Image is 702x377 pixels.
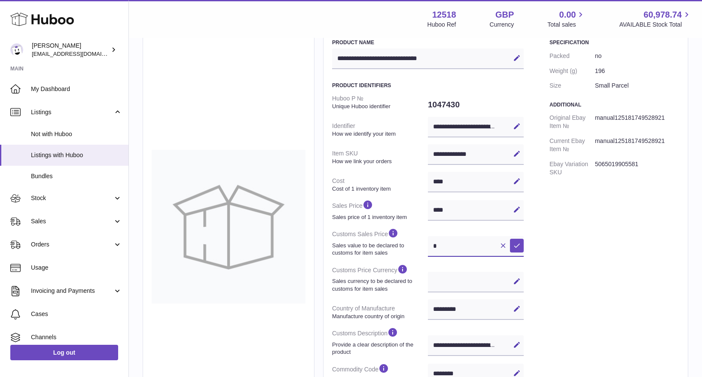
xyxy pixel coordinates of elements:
[31,287,113,295] span: Invoicing and Payments
[152,150,305,304] img: no-photo-large.jpg
[432,9,456,21] strong: 12518
[595,64,679,79] dd: 196
[31,240,113,249] span: Orders
[332,341,426,356] strong: Provide a clear description of the product
[495,9,514,21] strong: GBP
[31,217,113,225] span: Sales
[549,78,595,93] dt: Size
[332,301,428,323] dt: Country of Manufacture
[332,260,428,296] dt: Customs Price Currency
[332,277,426,292] strong: Sales currency to be declared to customs for item sales
[31,130,122,138] span: Not with Huboo
[619,21,692,29] span: AVAILABLE Stock Total
[332,130,426,138] strong: How we identify your item
[332,173,428,196] dt: Cost
[31,310,122,318] span: Cases
[549,134,595,157] dt: Current Ebay Item №
[549,64,595,79] dt: Weight (g)
[428,96,524,114] dd: 1047430
[332,185,426,193] strong: Cost of 1 inventory item
[549,49,595,64] dt: Packed
[549,157,595,180] dt: Ebay Variation SKU
[332,91,428,113] dt: Huboo P №
[332,103,426,110] strong: Unique Huboo identifier
[31,333,122,341] span: Channels
[332,158,426,165] strong: How we link your orders
[595,134,679,157] dd: manual125181749528921
[549,39,679,46] h3: Specification
[32,50,126,57] span: [EMAIL_ADDRESS][DOMAIN_NAME]
[332,224,428,260] dt: Customs Sales Price
[10,43,23,56] img: caitlin@fancylamp.co
[332,323,428,359] dt: Customs Description
[490,21,514,29] div: Currency
[595,49,679,64] dd: no
[549,101,679,108] h3: Additional
[595,157,679,180] dd: 5065019905581
[31,108,113,116] span: Listings
[10,345,118,360] a: Log out
[31,172,122,180] span: Bundles
[31,85,122,93] span: My Dashboard
[559,9,576,21] span: 0.00
[595,78,679,93] dd: Small Parcel
[595,110,679,134] dd: manual125181749528921
[427,21,456,29] div: Huboo Ref
[332,119,428,141] dt: Identifier
[31,264,122,272] span: Usage
[332,82,524,89] h3: Product Identifiers
[332,196,428,224] dt: Sales Price
[332,146,428,168] dt: Item SKU
[332,39,524,46] h3: Product Name
[32,42,109,58] div: [PERSON_NAME]
[644,9,682,21] span: 60,978.74
[332,242,426,257] strong: Sales value to be declared to customs for item sales
[549,110,595,134] dt: Original Ebay Item №
[619,9,692,29] a: 60,978.74 AVAILABLE Stock Total
[332,213,426,221] strong: Sales price of 1 inventory item
[547,21,586,29] span: Total sales
[31,194,113,202] span: Stock
[332,313,426,320] strong: Manufacture country of origin
[31,151,122,159] span: Listings with Huboo
[547,9,586,29] a: 0.00 Total sales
